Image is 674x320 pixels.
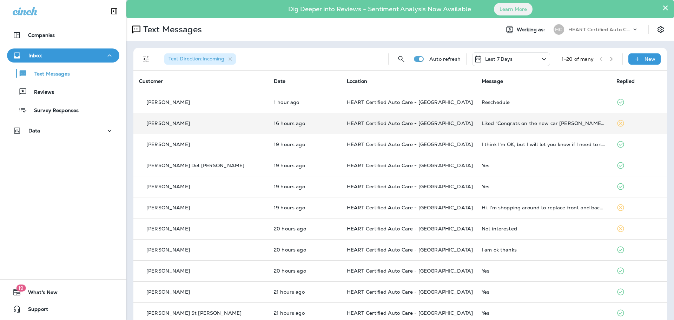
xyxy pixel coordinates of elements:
div: Yes [482,289,605,295]
div: I am ok thanks [482,247,605,253]
p: Sep 24, 2025 10:25 AM [274,268,336,274]
span: HEART Certified Auto Care - [GEOGRAPHIC_DATA] [347,120,473,126]
p: [PERSON_NAME] [146,184,190,189]
div: Yes [482,268,605,274]
div: Yes [482,310,605,316]
p: [PERSON_NAME] [146,268,190,274]
span: HEART Certified Auto Care - [GEOGRAPHIC_DATA] [347,204,473,211]
span: Customer [139,78,163,84]
div: 1 - 20 of many [562,56,594,62]
p: [PERSON_NAME] [146,205,190,210]
span: HEART Certified Auto Care - [GEOGRAPHIC_DATA] [347,226,473,232]
p: Reviews [27,89,54,96]
div: HC [554,24,564,35]
p: [PERSON_NAME] St [PERSON_NAME] [146,310,242,316]
div: Liked “Congrats on the new car Peter! Do you want us to remove the 1998 BMW from your profile?” [482,120,605,126]
button: Survey Responses [7,103,119,117]
span: HEART Certified Auto Care - [GEOGRAPHIC_DATA] [347,247,473,253]
p: Sep 24, 2025 09:50 AM [274,289,336,295]
div: Yes [482,163,605,168]
span: HEART Certified Auto Care - [GEOGRAPHIC_DATA] [347,162,473,169]
p: [PERSON_NAME] [146,289,190,295]
p: Text Messages [140,24,202,35]
p: [PERSON_NAME] [146,247,190,253]
button: Close [662,2,669,13]
span: 19 [16,285,26,292]
div: Hi. I'm shopping around to replace front and back brake pads/rotors for my 2016 BWM 328xi. Could ... [482,205,605,210]
span: HEART Certified Auto Care - [GEOGRAPHIC_DATA] [347,99,473,105]
span: HEART Certified Auto Care - [GEOGRAPHIC_DATA] [347,289,473,295]
p: Sep 24, 2025 02:05 PM [274,120,336,126]
button: Collapse Sidebar [104,4,124,18]
p: Sep 24, 2025 11:19 AM [274,142,336,147]
span: Support [21,306,48,315]
span: Location [347,78,367,84]
span: Date [274,78,286,84]
button: Filters [139,52,153,66]
p: [PERSON_NAME] [146,142,190,147]
p: [PERSON_NAME] [146,99,190,105]
span: Text Direction : Incoming [168,55,224,62]
p: [PERSON_NAME] Del [PERSON_NAME] [146,163,244,168]
span: HEART Certified Auto Care - [GEOGRAPHIC_DATA] [347,310,473,316]
p: New [645,56,655,62]
span: HEART Certified Auto Care - [GEOGRAPHIC_DATA] [347,183,473,190]
button: Text Messages [7,66,119,81]
p: Survey Responses [27,107,79,114]
p: HEART Certified Auto Care [568,27,632,32]
p: Last 7 Days [485,56,513,62]
button: Data [7,124,119,138]
button: Learn More [494,3,533,15]
p: Sep 24, 2025 10:32 AM [274,247,336,253]
div: Text Direction:Incoming [164,53,236,65]
p: Sep 24, 2025 10:33 AM [274,226,336,231]
span: What's New [21,289,58,298]
button: Search Messages [394,52,408,66]
button: 19What's New [7,285,119,299]
p: Companies [28,32,55,38]
p: Data [28,128,40,133]
p: Sep 24, 2025 09:36 AM [274,310,336,316]
p: Sep 24, 2025 11:03 AM [274,205,336,210]
div: Reschedule [482,99,605,105]
p: Sep 24, 2025 11:10 AM [274,163,336,168]
span: Message [482,78,503,84]
span: Replied [616,78,635,84]
p: Text Messages [27,71,70,78]
button: Inbox [7,48,119,63]
div: Not interested [482,226,605,231]
button: Reviews [7,84,119,99]
p: [PERSON_NAME] [146,226,190,231]
div: I think I'm OK, but I will let you know if I need to send a vehicle in thanks [482,142,605,147]
p: Auto refresh [429,56,461,62]
span: HEART Certified Auto Care - [GEOGRAPHIC_DATA] [347,268,473,274]
button: Companies [7,28,119,42]
button: Support [7,302,119,316]
p: Dig Deeper into Reviews - Sentiment Analysis Now Available [268,8,491,10]
p: Inbox [28,53,42,58]
div: Yes [482,184,605,189]
span: Working as: [517,27,547,33]
p: Sep 25, 2025 05:08 AM [274,99,336,105]
p: Sep 24, 2025 11:10 AM [274,184,336,189]
span: HEART Certified Auto Care - [GEOGRAPHIC_DATA] [347,141,473,148]
button: Settings [654,23,667,36]
p: [PERSON_NAME] [146,120,190,126]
